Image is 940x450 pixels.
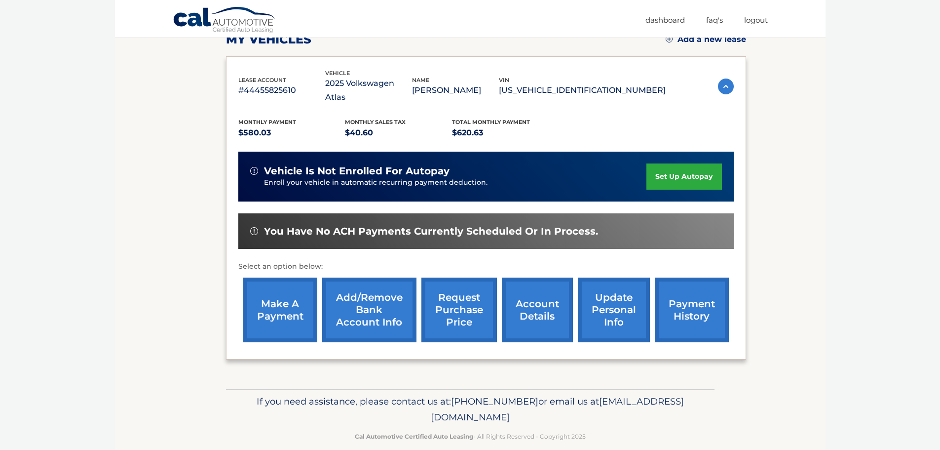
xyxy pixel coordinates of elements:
[325,77,412,104] p: 2025 Volkswagen Atlas
[243,278,317,342] a: make a payment
[232,431,708,442] p: - All Rights Reserved - Copyright 2025
[238,77,286,83] span: lease account
[250,167,258,175] img: alert-white.svg
[264,165,450,177] span: vehicle is not enrolled for autopay
[325,70,350,77] span: vehicle
[173,6,276,35] a: Cal Automotive
[238,119,296,125] span: Monthly Payment
[666,36,673,42] img: add.svg
[412,83,499,97] p: [PERSON_NAME]
[264,225,598,238] span: You have no ACH payments currently scheduled or in process.
[355,433,473,440] strong: Cal Automotive Certified Auto Leasing
[718,79,734,94] img: accordion-active.svg
[655,278,729,342] a: payment history
[226,32,311,47] h2: my vehicles
[412,77,429,83] span: name
[250,227,258,235] img: alert-white.svg
[345,119,406,125] span: Monthly sales Tax
[452,119,530,125] span: Total Monthly Payment
[499,83,666,97] p: [US_VEHICLE_IDENTIFICATION_NUMBER]
[322,278,416,342] a: Add/Remove bank account info
[264,177,647,188] p: Enroll your vehicle in automatic recurring payment deduction.
[744,12,768,28] a: Logout
[238,126,345,140] p: $580.03
[431,396,684,423] span: [EMAIL_ADDRESS][DOMAIN_NAME]
[666,35,746,44] a: Add a new lease
[706,12,723,28] a: FAQ's
[452,126,559,140] p: $620.63
[345,126,452,140] p: $40.60
[421,278,497,342] a: request purchase price
[502,278,573,342] a: account details
[238,261,734,273] p: Select an option below:
[499,77,509,83] span: vin
[646,164,721,190] a: set up autopay
[232,394,708,425] p: If you need assistance, please contact us at: or email us at
[645,12,685,28] a: Dashboard
[451,396,538,407] span: [PHONE_NUMBER]
[578,278,650,342] a: update personal info
[238,83,325,97] p: #44455825610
